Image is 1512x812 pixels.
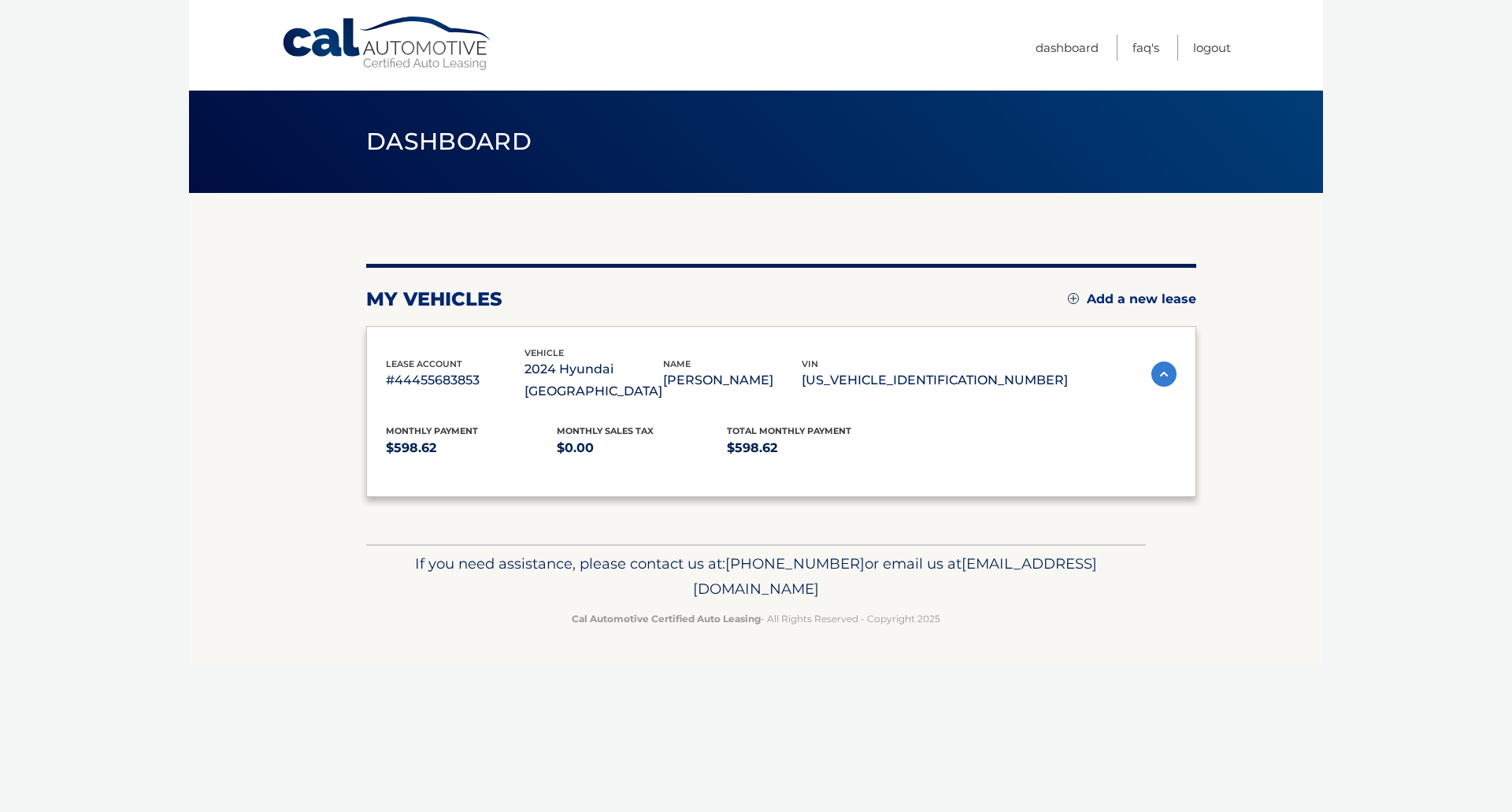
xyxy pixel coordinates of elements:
p: $0.00 [557,437,728,459]
span: Monthly sales Tax [557,425,654,436]
h2: my vehicles [366,287,502,311]
p: If you need assistance, please contact us at: or email us at [376,551,1136,602]
span: Total Monthly Payment [727,425,851,436]
p: 2024 Hyundai [GEOGRAPHIC_DATA] [524,358,663,402]
a: Cal Automotive [281,16,494,72]
a: Add a new lease [1068,291,1196,307]
a: Dashboard [1036,35,1099,61]
p: - All Rights Reserved - Copyright 2025 [376,610,1136,627]
p: #44455683853 [386,369,524,391]
span: [PHONE_NUMBER] [725,554,865,573]
span: vin [802,358,818,369]
span: Monthly Payment [386,425,478,436]
span: lease account [386,358,462,369]
span: Dashboard [366,127,532,156]
span: name [663,358,691,369]
a: FAQ's [1132,35,1159,61]
strong: Cal Automotive Certified Auto Leasing [572,613,761,625]
p: $598.62 [386,437,557,459]
p: $598.62 [727,437,898,459]
p: [PERSON_NAME] [663,369,802,391]
p: [US_VEHICLE_IDENTIFICATION_NUMBER] [802,369,1068,391]
span: [EMAIL_ADDRESS][DOMAIN_NAME] [693,554,1097,598]
span: vehicle [524,347,564,358]
img: accordion-active.svg [1151,362,1177,387]
img: add.svg [1068,293,1079,304]
a: Logout [1193,35,1231,61]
